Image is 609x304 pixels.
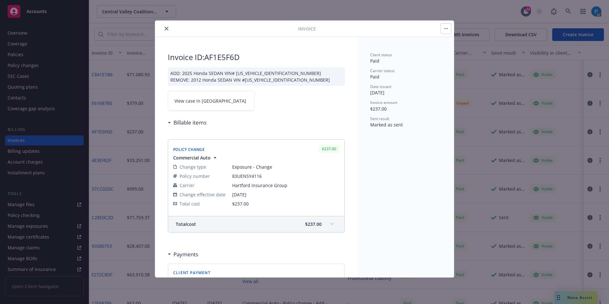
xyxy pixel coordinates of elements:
span: Date issued [370,84,391,89]
span: Change effective date [180,191,226,198]
div: Billable items [168,118,206,127]
span: Carrier [180,182,194,189]
span: Total cost [176,221,196,227]
div: ADD: 2025 Honda SEDAN VIN# [US_VEHICLE_IDENTIFICATION_NUMBER] REMOVE: 2012 Honda SEDAN VIN #[US_V... [168,67,345,86]
span: Carrier status [370,68,395,73]
h2: Invoice ID: AF1E5F6D [168,52,345,62]
a: View case in [GEOGRAPHIC_DATA] [168,91,254,111]
span: [DATE] [232,191,339,198]
span: Sent result [370,116,389,121]
span: Change type [180,164,206,170]
span: $237.00 [305,221,322,227]
button: Commercial Auto [173,154,218,161]
span: View case in [GEOGRAPHIC_DATA] [174,98,246,104]
span: Paid [370,74,379,80]
div: Totalcost$237.00 [168,216,344,232]
span: Invoice amount [370,100,397,105]
span: Client payment [173,270,211,275]
h3: Billable items [174,118,206,127]
span: Marked as sent [370,122,403,128]
div: $237.00 [319,145,339,153]
span: Commercial Auto [173,154,211,161]
span: $237.00 [370,106,387,112]
span: Client status [370,52,392,57]
span: Invoice [298,25,316,32]
span: Policy number [180,173,210,179]
button: close [163,25,170,32]
span: Total cost [180,200,200,207]
span: Paid [370,58,379,64]
span: 83UENSY4116 [232,173,339,179]
span: Hartford Insurance Group [232,182,339,189]
h3: Payments [174,250,198,259]
span: $237.00 [232,201,249,207]
span: Exposure - Change [232,164,339,170]
span: Policy Change [173,147,205,152]
div: Payments [168,250,198,259]
span: [DATE] [370,90,384,96]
